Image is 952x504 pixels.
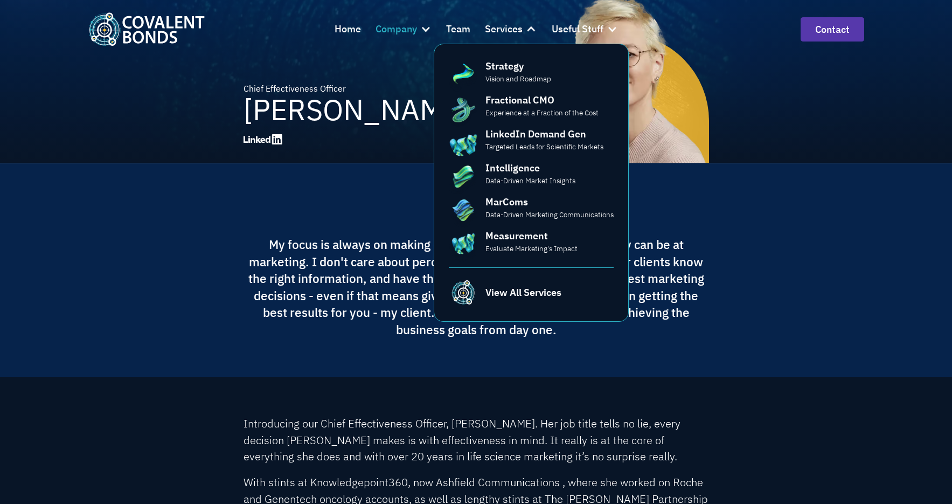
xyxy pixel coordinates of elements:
[376,15,432,44] div: Company
[244,82,469,95] div: Chief Effectiveness Officer
[88,12,205,45] a: home
[485,127,586,141] div: LinkedIn Demand Gen
[446,22,470,37] div: Team
[552,15,618,44] div: Useful Stuff
[485,161,540,175] div: Intelligence
[485,59,524,73] div: Strategy
[485,229,548,243] div: Measurement
[449,127,614,156] a: LinkedIn Demand GenTargeted Leads for Scientific Markets
[244,416,709,465] p: Introducing our Chief Effectiveness Officer, [PERSON_NAME]. Her job title tells no lie, every dec...
[434,44,629,322] nav: Services
[244,236,709,338] div: My focus is always on making our clients the most successful they can be at marketing. I don't ca...
[552,22,603,37] div: Useful Stuff
[449,93,614,122] a: Fractional CMOExperience at a Fraction of the Cost
[335,22,361,37] div: Home
[485,22,523,37] div: Services
[449,195,614,224] a: MarComsData-Driven Marketing Communications
[449,229,614,258] a: MeasurementEvaluate Marketing's Impact
[446,15,470,44] a: Team
[485,141,603,152] p: Targeted Leads for Scientific Markets
[485,93,554,107] div: Fractional CMO
[485,243,578,254] p: Evaluate Marketing's Impact
[449,59,614,88] a: StrategyVision and Roadmap
[244,95,469,124] h1: [PERSON_NAME]
[485,73,551,84] p: Vision and Roadmap
[791,388,952,504] iframe: Chat Widget
[485,195,528,209] div: MarComs
[485,107,599,118] p: Experience at a Fraction of the Cost
[88,12,205,45] img: Covalent Bonds White / Teal Logo
[335,15,361,44] a: Home
[801,17,864,42] a: contact
[449,161,614,190] a: IntelligenceData-Driven Market Insights
[485,175,575,186] p: Data-Driven Market Insights
[449,267,614,307] a: Covalent Bonds Teal FaviconView All Services
[485,209,614,220] p: Data-Driven Marketing Communications
[485,15,537,44] div: Services
[376,22,417,37] div: Company
[485,285,561,300] div: View All Services
[449,278,478,307] img: Covalent Bonds Teal Favicon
